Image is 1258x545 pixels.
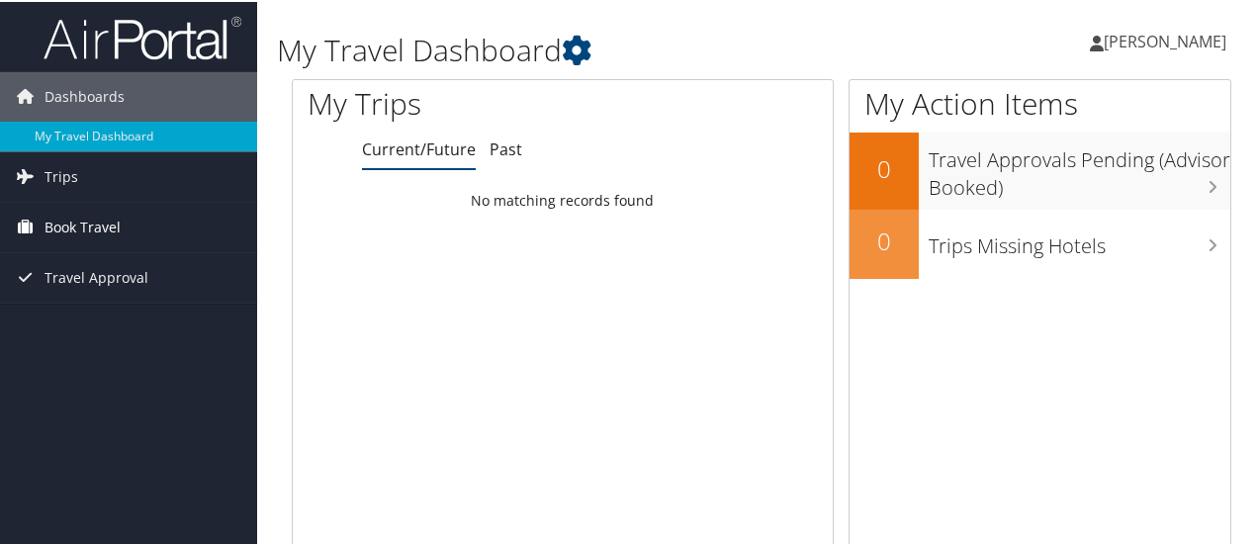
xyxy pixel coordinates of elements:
[362,136,476,158] a: Current/Future
[45,201,121,250] span: Book Travel
[850,208,1230,277] a: 0Trips Missing Hotels
[850,131,1230,207] a: 0Travel Approvals Pending (Advisor Booked)
[1104,29,1226,50] span: [PERSON_NAME]
[929,135,1230,200] h3: Travel Approvals Pending (Advisor Booked)
[1090,10,1246,69] a: [PERSON_NAME]
[293,181,833,217] td: No matching records found
[490,136,522,158] a: Past
[929,221,1230,258] h3: Trips Missing Hotels
[44,13,241,59] img: airportal-logo.png
[850,150,919,184] h2: 0
[850,223,919,256] h2: 0
[45,70,125,120] span: Dashboards
[308,81,592,123] h1: My Trips
[277,28,923,69] h1: My Travel Dashboard
[850,81,1230,123] h1: My Action Items
[45,150,78,200] span: Trips
[45,251,148,301] span: Travel Approval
